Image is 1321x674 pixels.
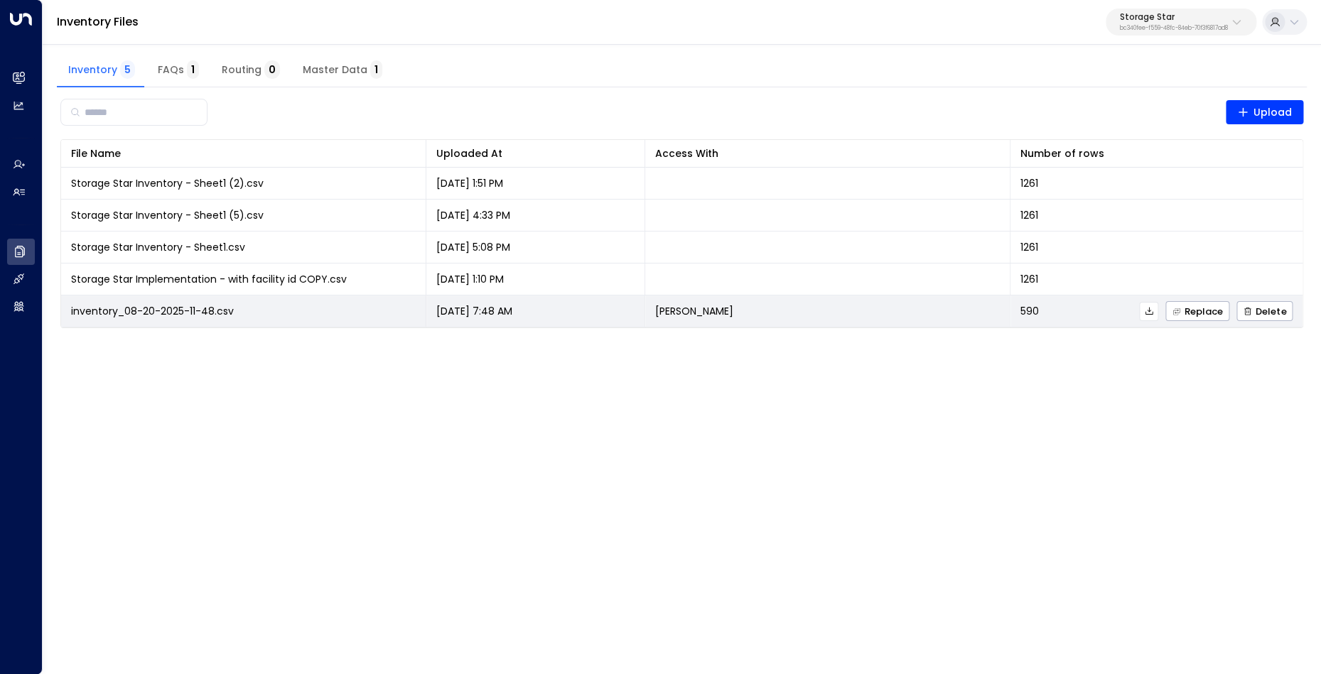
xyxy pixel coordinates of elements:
span: inventory_08-20-2025-11-48.csv [71,304,234,318]
span: FAQs [158,64,199,77]
span: 1261 [1020,240,1038,254]
p: [DATE] 1:10 PM [436,272,504,286]
p: bc340fee-f559-48fc-84eb-70f3f6817ad8 [1120,26,1228,31]
span: Storage Star Inventory - Sheet1 (2).csv [71,176,264,190]
span: Replace [1172,307,1223,316]
div: Uploaded At [436,145,635,162]
div: Number of rows [1020,145,1293,162]
span: Inventory [68,64,135,77]
span: Routing [222,64,280,77]
span: Master Data [303,64,382,77]
div: Uploaded At [436,145,502,162]
p: [DATE] 5:08 PM [436,240,510,254]
div: Access With [655,145,1000,162]
p: [DATE] 7:48 AM [436,304,512,318]
div: File Name [71,145,121,162]
span: 0 [264,60,280,79]
span: Storage Star Inventory - Sheet1 (5).csv [71,208,264,222]
span: Storage Star Implementation - with facility id COPY.csv [71,272,347,286]
span: 1261 [1020,208,1038,222]
span: 1 [370,60,382,79]
p: [DATE] 4:33 PM [436,208,510,222]
div: File Name [71,145,416,162]
p: [DATE] 1:51 PM [436,176,503,190]
span: 1 [187,60,199,79]
div: Number of rows [1020,145,1104,162]
button: Delete [1236,301,1293,321]
button: Upload [1226,100,1304,124]
span: Delete [1243,307,1286,316]
button: Storage Starbc340fee-f559-48fc-84eb-70f3f6817ad8 [1106,9,1256,36]
span: 590 [1020,304,1039,318]
span: 1261 [1020,272,1038,286]
p: Storage Star [1120,13,1228,21]
span: Upload [1237,104,1293,121]
span: 5 [120,60,135,79]
button: Replace [1165,301,1229,321]
a: Inventory Files [57,13,139,30]
p: [PERSON_NAME] [655,304,733,318]
span: Storage Star Inventory - Sheet1.csv [71,240,245,254]
span: 1261 [1020,176,1038,190]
